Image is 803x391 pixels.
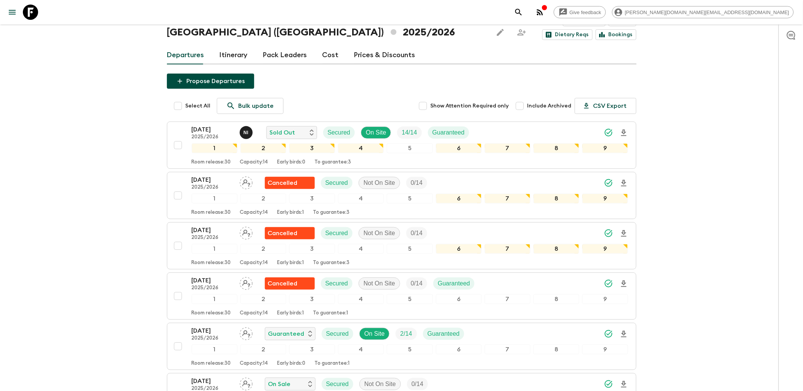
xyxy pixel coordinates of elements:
[192,260,231,266] p: Room release: 30
[270,128,295,137] p: Sold Out
[575,98,636,114] button: CSV Export
[240,128,254,135] span: Naoya Ishida
[277,260,304,266] p: Early birds: 1
[192,244,237,254] div: 1
[167,323,636,370] button: [DATE]2025/2026Assign pack leaderGuaranteedSecuredOn SiteTrip FillGuaranteed123456789Room release...
[406,277,427,290] div: Trip Fill
[428,329,460,338] p: Guaranteed
[240,179,253,185] span: Assign pack leader
[289,345,335,354] div: 3
[604,279,613,288] svg: Synced Successfully
[289,194,335,204] div: 3
[265,227,315,239] div: Flash Pack cancellation
[192,310,231,316] p: Room release: 30
[328,128,351,137] p: Secured
[192,159,231,165] p: Room release: 30
[554,6,606,18] a: Give feedback
[612,6,794,18] div: [PERSON_NAME][DOMAIN_NAME][EMAIL_ADDRESS][DOMAIN_NAME]
[321,177,353,189] div: Secured
[604,128,613,137] svg: Synced Successfully
[192,210,231,216] p: Room release: 30
[240,126,254,139] button: NI
[412,380,423,389] p: 0 / 14
[192,345,237,354] div: 1
[411,279,423,288] p: 0 / 14
[240,229,253,235] span: Assign pack leader
[621,10,793,15] span: [PERSON_NAME][DOMAIN_NAME][EMAIL_ADDRESS][DOMAIN_NAME]
[406,177,427,189] div: Trip Fill
[321,277,353,290] div: Secured
[240,279,253,285] span: Assign pack leader
[534,294,579,304] div: 8
[167,74,254,89] button: Propose Departures
[263,46,307,64] a: Pack Leaders
[619,179,628,188] svg: Download Onboarding
[338,345,384,354] div: 4
[485,143,531,153] div: 7
[619,128,628,138] svg: Download Onboarding
[436,194,482,204] div: 6
[338,294,384,304] div: 4
[167,46,204,64] a: Departures
[407,378,428,390] div: Trip Fill
[326,329,349,338] p: Secured
[220,46,248,64] a: Itinerary
[192,226,234,235] p: [DATE]
[192,335,234,341] p: 2025/2026
[534,244,579,254] div: 8
[433,128,465,137] p: Guaranteed
[364,380,396,389] p: Not On Site
[366,128,386,137] p: On Site
[359,378,401,390] div: Not On Site
[436,143,482,153] div: 6
[268,178,298,187] p: Cancelled
[268,279,298,288] p: Cancelled
[192,361,231,367] p: Room release: 30
[315,361,350,367] p: To guarantee: 1
[265,277,315,290] div: Flash Pack cancellation
[265,177,315,189] div: Flash Pack cancellation
[240,310,268,316] p: Capacity: 14
[396,328,417,340] div: Trip Fill
[582,244,628,254] div: 9
[239,101,274,111] p: Bulk update
[364,178,395,187] p: Not On Site
[493,25,508,40] button: Edit this itinerary
[338,143,384,153] div: 4
[167,122,636,169] button: [DATE]2025/2026Naoya IshidaSold OutSecuredOn SiteTrip FillGuaranteed123456789Room release:30Capac...
[192,326,234,335] p: [DATE]
[582,194,628,204] div: 9
[167,222,636,269] button: [DATE]2025/2026Assign pack leaderFlash Pack cancellationSecuredNot On SiteTrip Fill123456789Room ...
[268,229,298,238] p: Cancelled
[436,345,482,354] div: 6
[167,272,636,320] button: [DATE]2025/2026Assign pack leaderFlash Pack cancellationSecuredNot On SiteTrip FillGuaranteed1234...
[186,102,211,110] span: Select All
[387,194,433,204] div: 5
[240,260,268,266] p: Capacity: 14
[485,294,531,304] div: 7
[364,279,395,288] p: Not On Site
[167,172,636,219] button: [DATE]2025/2026Assign pack leaderFlash Pack cancellationSecuredNot On SiteTrip Fill123456789Room ...
[240,380,253,386] span: Assign pack leader
[582,294,628,304] div: 9
[354,46,415,64] a: Prices & Discounts
[313,210,350,216] p: To guarantee: 3
[338,244,384,254] div: 4
[485,345,531,354] div: 7
[217,98,284,114] a: Bulk update
[619,380,628,389] svg: Download Onboarding
[313,310,348,316] p: To guarantee: 1
[604,178,613,187] svg: Synced Successfully
[604,329,613,338] svg: Synced Successfully
[289,244,335,254] div: 3
[604,229,613,238] svg: Synced Successfully
[240,345,286,354] div: 2
[192,276,234,285] p: [DATE]
[5,5,20,20] button: menu
[431,102,509,110] span: Show Attention Required only
[325,178,348,187] p: Secured
[277,361,306,367] p: Early birds: 0
[596,29,636,40] a: Bookings
[277,210,304,216] p: Early birds: 1
[315,159,351,165] p: To guarantee: 3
